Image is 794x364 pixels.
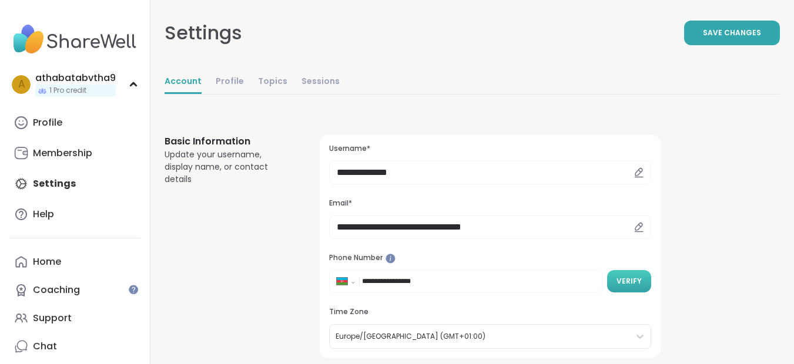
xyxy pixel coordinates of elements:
a: Profile [216,70,244,94]
a: Profile [9,109,140,137]
span: Verify [617,276,642,287]
span: a [18,77,25,92]
div: Settings [165,19,242,47]
span: Save Changes [703,28,761,38]
iframe: Spotlight [129,285,138,294]
div: Help [33,208,54,221]
a: Home [9,248,140,276]
a: Help [9,200,140,228]
div: Membership [33,147,92,160]
div: Chat [33,340,57,353]
button: Save Changes [684,21,780,45]
h3: Time Zone [329,307,651,317]
a: Topics [258,70,287,94]
a: Support [9,304,140,332]
div: Home [33,255,61,268]
a: Account [165,70,202,94]
a: Chat [9,332,140,360]
a: Coaching [9,276,140,304]
a: Membership [9,139,140,167]
div: Coaching [33,284,80,296]
div: Support [33,312,72,325]
h3: Basic Information [165,134,292,149]
button: Verify [607,270,651,292]
div: Update your username, display name, or contact details [165,149,292,186]
h3: Phone Number [329,253,651,263]
span: 1 Pro credit [49,86,86,96]
h3: Email* [329,198,651,208]
img: ShareWell Nav Logo [9,19,140,60]
h3: Username* [329,144,651,154]
a: Sessions [301,70,340,94]
div: Profile [33,116,62,129]
iframe: Spotlight [386,254,396,264]
div: athabatabvtha9 [35,72,116,85]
